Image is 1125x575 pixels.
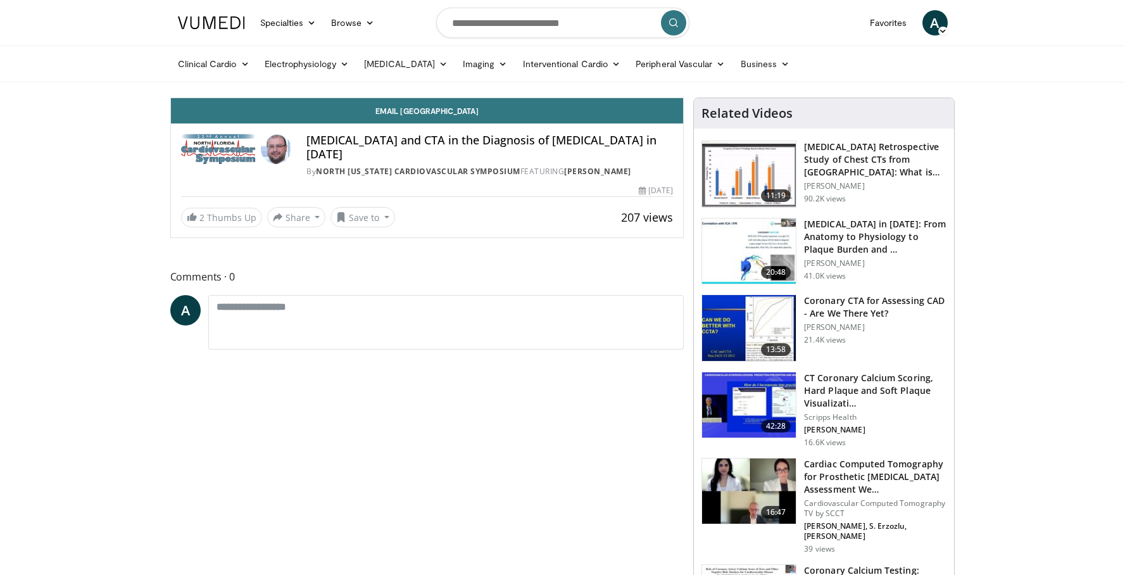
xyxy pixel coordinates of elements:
[804,458,946,496] h3: Cardiac Computed Tomography for Prosthetic [MEDICAL_DATA] Assessment We…
[702,372,796,438] img: 4ea3ec1a-320e-4f01-b4eb-a8bc26375e8f.150x105_q85_crop-smart_upscale.jpg
[804,141,946,179] h3: [MEDICAL_DATA] Retrospective Study of Chest CTs from [GEOGRAPHIC_DATA]: What is the Re…
[702,218,796,284] img: 823da73b-7a00-425d-bb7f-45c8b03b10c3.150x105_q85_crop-smart_upscale.jpg
[170,295,201,325] a: A
[804,294,946,320] h3: Coronary CTA for Assessing CAD - Are We There Yet?
[701,372,946,448] a: 42:28 CT Coronary Calcium Scoring, Hard Plaque and Soft Plaque Visualizati… Scripps Health [PERSO...
[761,506,791,519] span: 16:47
[804,544,835,554] p: 39 views
[515,51,629,77] a: Interventional Cardio
[178,16,245,29] img: VuMedi Logo
[306,166,673,177] div: By FEATURING
[628,51,732,77] a: Peripheral Vascular
[267,207,326,227] button: Share
[436,8,689,38] input: Search topics, interventions
[804,335,846,345] p: 21.4K views
[701,106,793,121] h4: Related Videos
[804,322,946,332] p: [PERSON_NAME]
[316,166,520,177] a: North [US_STATE] Cardiovascular Symposium
[257,51,356,77] a: Electrophysiology
[862,10,915,35] a: Favorites
[804,181,946,191] p: [PERSON_NAME]
[199,212,204,224] span: 2
[761,189,791,202] span: 11:19
[639,185,673,196] div: [DATE]
[171,98,684,123] a: Email [GEOGRAPHIC_DATA]
[733,51,798,77] a: Business
[702,295,796,361] img: 34b2b9a4-89e5-4b8c-b553-8a638b61a706.150x105_q85_crop-smart_upscale.jpg
[804,372,946,410] h3: CT Coronary Calcium Scoring, Hard Plaque and Soft Plaque Visualizati…
[306,134,673,161] h4: [MEDICAL_DATA] and CTA in the Diagnosis of [MEDICAL_DATA] in [DATE]
[356,51,455,77] a: [MEDICAL_DATA]
[922,10,948,35] a: A
[804,258,946,269] p: [PERSON_NAME]
[761,266,791,279] span: 20:48
[181,134,256,164] img: North Florida Cardiovascular Symposium
[804,425,946,435] p: [PERSON_NAME]
[702,141,796,207] img: c2eb46a3-50d3-446d-a553-a9f8510c7760.150x105_q85_crop-smart_upscale.jpg
[455,51,515,77] a: Imaging
[621,210,673,225] span: 207 views
[804,194,846,204] p: 90.2K views
[701,294,946,362] a: 13:58 Coronary CTA for Assessing CAD - Are We There Yet? [PERSON_NAME] 21.4K views
[701,458,946,554] a: 16:47 Cardiac Computed Tomography for Prosthetic [MEDICAL_DATA] Assessment We… Cardiovascular Com...
[702,458,796,524] img: ef7db2a5-b9e3-4d5d-833d-8dc40dd7331b.150x105_q85_crop-smart_upscale.jpg
[804,438,846,448] p: 16.6K views
[181,208,262,227] a: 2 Thumbs Up
[701,218,946,285] a: 20:48 [MEDICAL_DATA] in [DATE]: From Anatomy to Physiology to Plaque Burden and … [PERSON_NAME] 4...
[253,10,324,35] a: Specialties
[170,51,257,77] a: Clinical Cardio
[761,420,791,433] span: 42:28
[761,343,791,356] span: 13:58
[804,412,946,422] p: Scripps Health
[701,141,946,208] a: 11:19 [MEDICAL_DATA] Retrospective Study of Chest CTs from [GEOGRAPHIC_DATA]: What is the Re… [PE...
[330,207,395,227] button: Save to
[804,218,946,256] h3: [MEDICAL_DATA] in [DATE]: From Anatomy to Physiology to Plaque Burden and …
[170,269,684,285] span: Comments 0
[261,134,291,164] img: Avatar
[804,498,946,519] p: Cardiovascular Computed Tomography TV by SCCT
[564,166,631,177] a: [PERSON_NAME]
[804,521,946,541] p: [PERSON_NAME], S. Erzozlu, [PERSON_NAME]
[324,10,382,35] a: Browse
[804,271,846,281] p: 41.0K views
